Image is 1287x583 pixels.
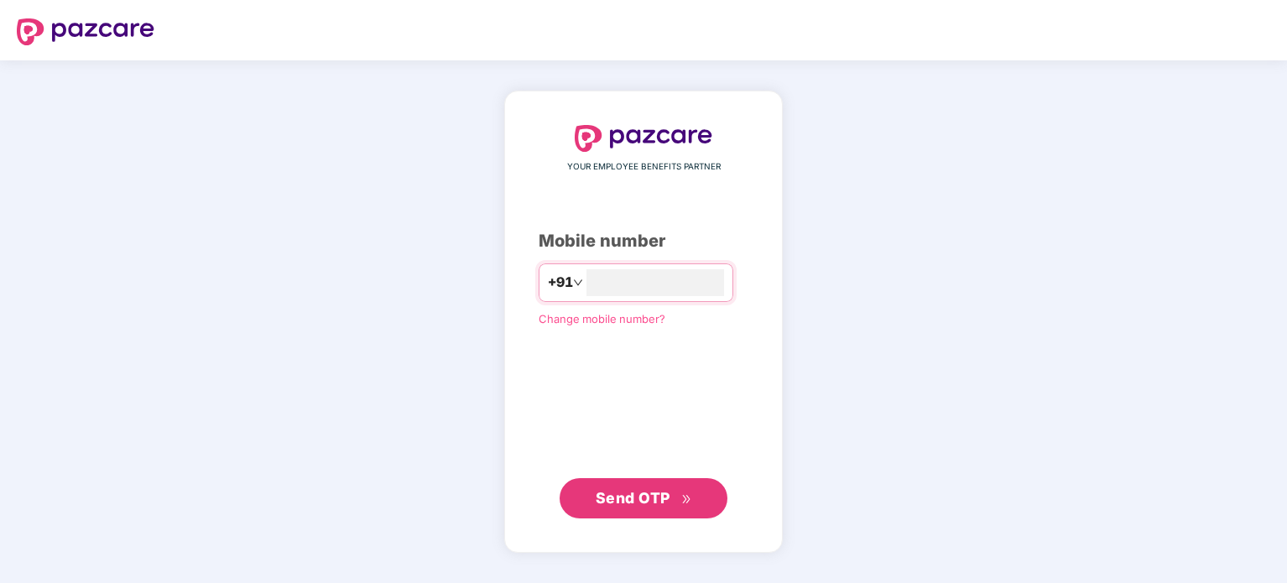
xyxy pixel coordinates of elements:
[17,18,154,45] img: logo
[596,489,670,507] span: Send OTP
[575,125,712,152] img: logo
[539,228,748,254] div: Mobile number
[548,272,573,293] span: +91
[539,312,665,325] a: Change mobile number?
[573,278,583,288] span: down
[681,494,692,505] span: double-right
[567,160,721,174] span: YOUR EMPLOYEE BENEFITS PARTNER
[560,478,727,518] button: Send OTPdouble-right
